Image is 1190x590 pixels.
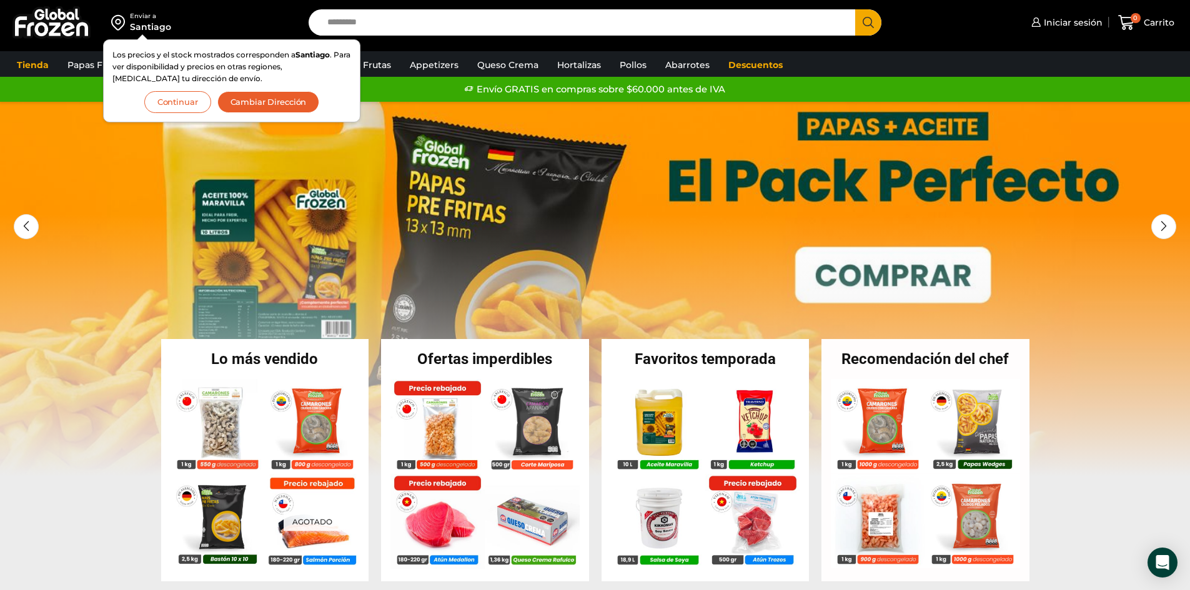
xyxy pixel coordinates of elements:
span: Iniciar sesión [1041,16,1103,29]
h2: Lo más vendido [161,352,369,366]
a: Tienda [11,53,55,77]
a: Queso Crema [471,53,545,77]
h2: Recomendación del chef [821,352,1029,366]
p: Los precios y el stock mostrados corresponden a . Para ver disponibilidad y precios en otras regi... [112,49,351,85]
div: Santiago [130,21,171,33]
div: Previous slide [14,214,39,239]
a: 0 Carrito [1115,8,1178,37]
button: Continuar [144,91,211,113]
a: Abarrotes [659,53,716,77]
a: Pollos [613,53,653,77]
div: Open Intercom Messenger [1148,548,1178,578]
a: Iniciar sesión [1028,10,1103,35]
span: Carrito [1141,16,1174,29]
button: Search button [855,9,881,36]
div: Enviar a [130,12,171,21]
a: Appetizers [404,53,465,77]
strong: Santiago [295,50,330,59]
span: 0 [1131,13,1141,23]
a: Hortalizas [551,53,607,77]
h2: Favoritos temporada [602,352,810,366]
p: Agotado [283,512,340,531]
a: Descuentos [722,53,789,77]
h2: Ofertas imperdibles [381,352,589,366]
div: Next slide [1151,214,1176,239]
button: Cambiar Dirección [217,91,320,113]
img: address-field-icon.svg [111,12,130,33]
a: Papas Fritas [61,53,128,77]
